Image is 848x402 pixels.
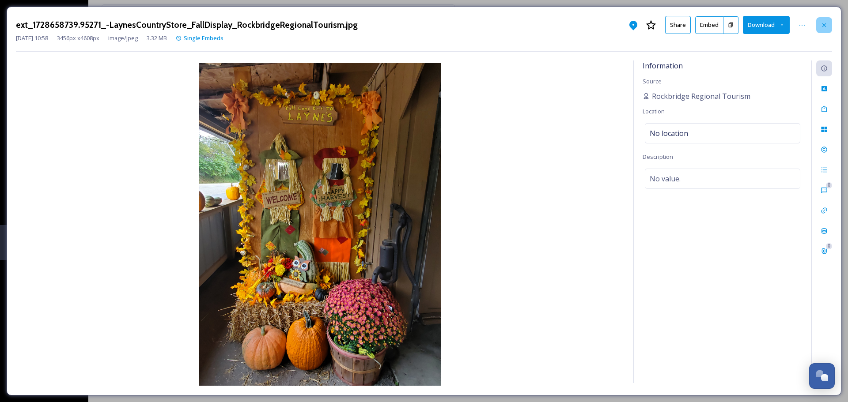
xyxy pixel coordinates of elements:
span: Description [643,153,673,161]
span: [DATE] 10:58 [16,34,48,42]
button: Open Chat [809,363,835,389]
span: No location [650,128,688,139]
span: Location [643,107,665,115]
span: Information [643,61,683,71]
span: Rockbridge Regional Tourism [652,91,750,101]
span: No value. [650,173,681,184]
button: Embed [695,16,723,34]
h3: ext_1728658739.95271_-LaynesCountryStore_FallDisplay_RockbridgeRegionalTourism.jpg [16,19,358,31]
div: 0 [826,243,832,249]
span: 3.32 MB [147,34,167,42]
button: Download [743,16,790,34]
span: image/jpeg [108,34,138,42]
img: -LaynesCountryStore_FallDisplay_RockbridgeRegionalTourism.jpg [16,63,625,386]
span: Source [643,77,662,85]
button: Share [665,16,691,34]
span: Single Embeds [184,34,223,42]
span: 3456 px x 4608 px [57,34,99,42]
div: 0 [826,182,832,188]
